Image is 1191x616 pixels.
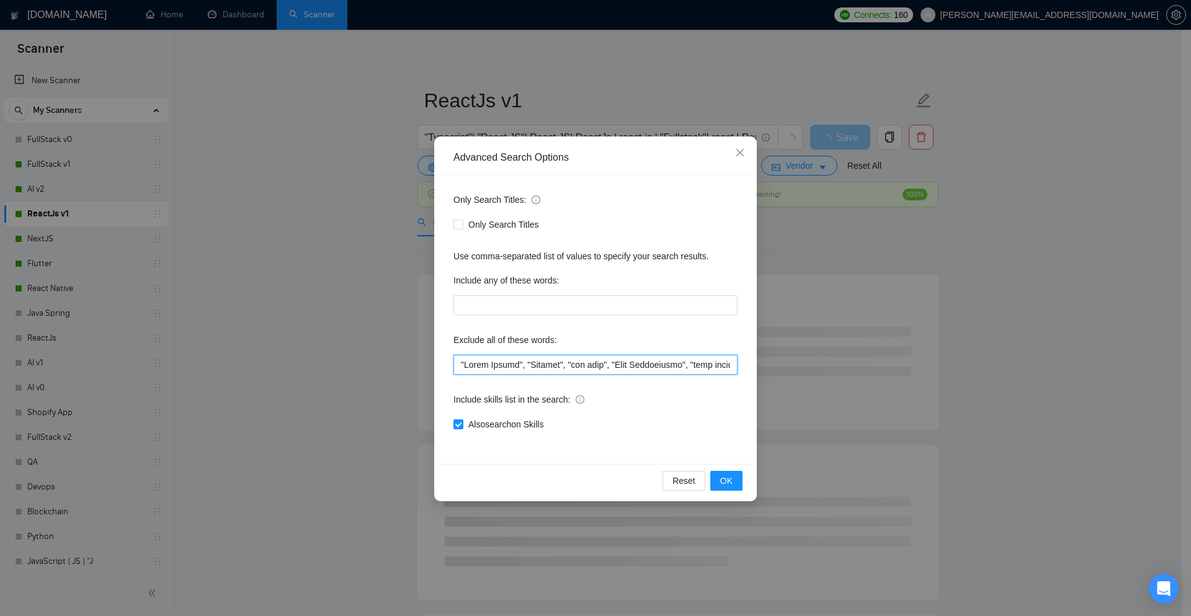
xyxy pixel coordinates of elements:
[453,330,557,350] label: Exclude all of these words:
[1149,574,1179,604] div: Open Intercom Messenger
[453,393,584,406] span: Include skills list in the search:
[735,148,745,158] span: close
[453,151,738,164] div: Advanced Search Options
[576,395,584,404] span: info-circle
[672,474,695,488] span: Reset
[453,249,738,263] div: Use comma-separated list of values to specify your search results.
[453,193,540,207] span: Only Search Titles:
[720,474,733,488] span: OK
[532,195,540,204] span: info-circle
[453,270,559,290] label: Include any of these words:
[463,417,548,431] span: Also search on Skills
[710,471,743,491] button: OK
[723,136,757,170] button: Close
[662,471,705,491] button: Reset
[463,218,544,231] span: Only Search Titles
